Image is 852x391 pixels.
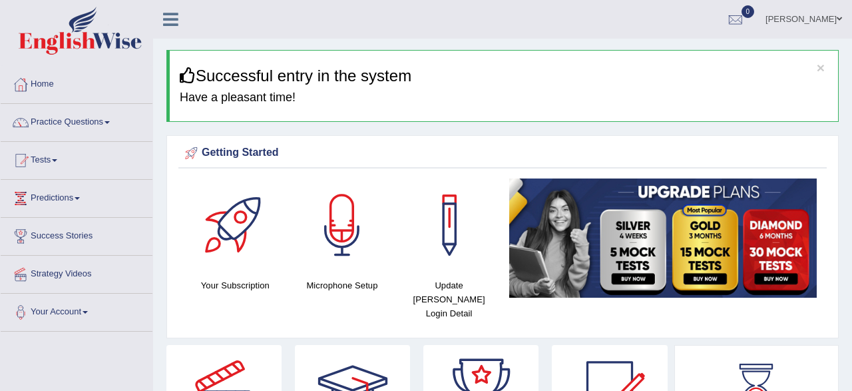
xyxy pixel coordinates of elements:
[182,143,823,163] div: Getting Started
[1,294,152,327] a: Your Account
[1,104,152,137] a: Practice Questions
[1,66,152,99] a: Home
[1,180,152,213] a: Predictions
[1,142,152,175] a: Tests
[180,67,828,85] h3: Successful entry in the system
[1,218,152,251] a: Success Stories
[817,61,825,75] button: ×
[180,91,828,105] h4: Have a pleasant time!
[188,278,282,292] h4: Your Subscription
[296,278,389,292] h4: Microphone Setup
[742,5,755,18] span: 0
[402,278,496,320] h4: Update [PERSON_NAME] Login Detail
[1,256,152,289] a: Strategy Videos
[509,179,817,298] img: small5.jpg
